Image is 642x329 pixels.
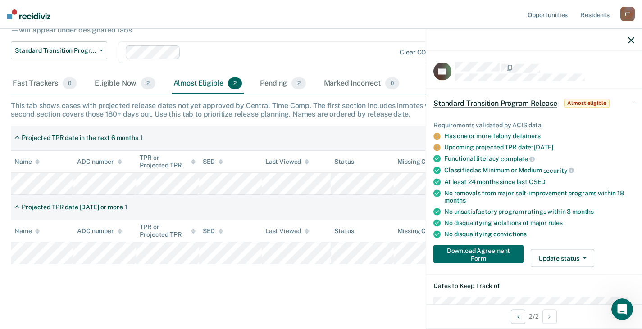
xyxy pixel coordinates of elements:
[400,49,434,56] div: Clear COIIIs
[172,74,244,94] div: Almost Eligible
[385,77,399,89] span: 0
[15,47,96,54] span: Standard Transition Program Release
[444,155,634,163] div: Functional literacy
[334,227,354,235] div: Status
[125,203,127,211] div: 1
[7,9,50,19] img: Recidiviz
[433,245,524,263] button: Download Agreement Form
[542,309,557,324] button: Next Opportunity
[444,189,634,204] div: No removals from major self-improvement programs within 18
[291,77,305,89] span: 2
[433,121,634,129] div: Requirements validated by ACIS data
[228,77,242,89] span: 2
[14,227,40,235] div: Name
[203,227,223,235] div: SED
[265,158,309,166] div: Last Viewed
[511,309,525,324] button: Previous Opportunity
[433,282,634,290] dt: Dates to Keep Track of
[620,7,635,21] div: F F
[265,227,309,235] div: Last Viewed
[611,298,633,320] iframe: Intercom live chat
[444,197,466,204] span: months
[531,249,594,267] button: Update status
[93,74,157,94] div: Eligible Now
[426,89,642,117] div: Standard Transition Program ReleaseAlmost eligible
[444,208,634,216] div: No unsatisfactory program ratings within 3
[397,227,445,235] div: Missing Criteria
[258,74,307,94] div: Pending
[444,219,634,227] div: No disqualifying violations of major
[22,134,138,142] div: Projected TPR date in the next 6 months
[77,227,122,235] div: ADC number
[140,223,195,239] div: TPR or Projected TPR
[444,178,634,185] div: At least 24 months since last
[444,144,634,151] div: Upcoming projected TPR date: [DATE]
[140,134,143,142] div: 1
[543,167,574,174] span: security
[493,230,527,238] span: convictions
[433,245,527,263] a: Navigate to form link
[14,158,40,166] div: Name
[203,158,223,166] div: SED
[444,167,634,175] div: Classified as Minimum or Medium
[501,155,535,162] span: complete
[334,158,354,166] div: Status
[22,203,123,211] div: Projected TPR date [DATE] or more
[140,154,195,169] div: TPR or Projected TPR
[564,99,609,108] span: Almost eligible
[397,158,445,166] div: Missing Criteria
[426,304,642,328] div: 2 / 2
[444,132,634,140] div: Has one or more felony detainers
[548,219,563,226] span: rules
[572,208,594,215] span: months
[77,158,122,166] div: ADC number
[141,77,155,89] span: 2
[11,74,78,94] div: Fast Trackers
[322,74,401,94] div: Marked Incorrect
[63,77,77,89] span: 0
[11,101,631,118] div: This tab shows cases with projected release dates not yet approved by Central Time Comp. The firs...
[433,99,557,108] span: Standard Transition Program Release
[444,230,634,238] div: No disqualifying
[529,178,546,185] span: CSED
